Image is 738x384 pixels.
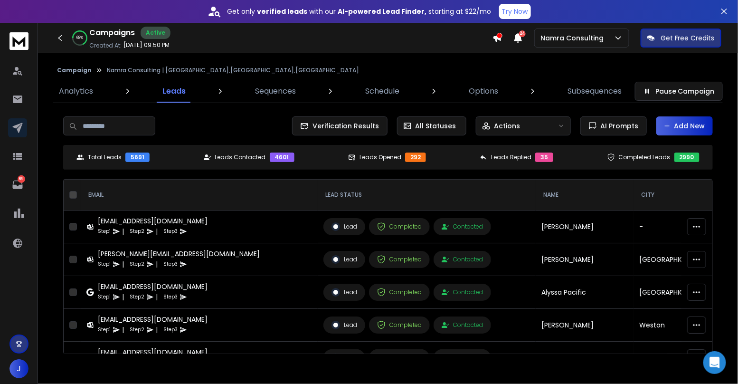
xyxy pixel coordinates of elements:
img: logo [9,32,28,50]
p: | [122,227,124,236]
div: Completed [377,321,422,329]
a: Leads [157,80,191,103]
div: Lead [331,222,357,231]
h1: Campaigns [89,27,135,38]
td: [GEOGRAPHIC_DATA] [634,342,715,374]
p: Namra Consulting | [GEOGRAPHIC_DATA],[GEOGRAPHIC_DATA],[GEOGRAPHIC_DATA] [107,67,359,74]
div: Lead [331,288,357,297]
p: Leads Contacted [215,154,266,161]
p: | [122,325,124,335]
div: 292 [405,153,426,162]
td: [PERSON_NAME] [536,243,634,276]
div: [EMAIL_ADDRESS][DOMAIN_NAME] [98,282,208,291]
th: LEAD STATUS [318,180,536,211]
div: Lead [331,321,357,329]
div: Completed [377,222,422,231]
p: Actions [494,121,520,131]
button: J [9,359,28,378]
p: | [122,292,124,302]
div: Active [141,27,170,39]
div: Open Intercom Messenger [703,351,726,374]
div: Completed [377,255,422,264]
th: EMAIL [81,180,318,211]
div: 2990 [674,153,700,162]
p: Step 3 [163,259,178,269]
p: | [156,259,158,269]
span: 24 [519,30,526,37]
div: Contacted [442,321,483,329]
p: Namra Consulting [540,33,607,43]
p: Completed Leads [619,154,671,161]
p: | [156,292,158,302]
a: Sequences [249,80,302,103]
div: Contacted [442,256,483,263]
div: [PERSON_NAME][EMAIL_ADDRESS][DOMAIN_NAME] [98,249,260,259]
p: 68 % [76,35,83,41]
p: Step 2 [130,292,144,302]
td: Alyssa Pacific [536,276,634,309]
p: Get Free Credits [661,33,715,43]
p: 69 [18,175,25,183]
p: Step 1 [98,292,111,302]
p: Sequences [255,86,296,97]
td: Weston [634,309,715,342]
a: 69 [8,175,27,194]
p: Step 2 [130,325,144,335]
td: [GEOGRAPHIC_DATA] [634,276,715,309]
button: Campaign [57,67,92,74]
button: Pause Campaign [635,82,723,101]
p: Step 2 [130,227,144,236]
td: [PERSON_NAME] [536,211,634,243]
div: Completed [377,288,422,297]
button: AI Prompts [580,116,647,135]
p: Created At: [89,42,122,49]
div: Contacted [442,223,483,230]
p: Leads Opened [360,154,401,161]
div: 35 [535,153,553,162]
p: Step 1 [98,259,111,269]
p: | [156,227,158,236]
div: 5691 [125,153,150,162]
a: Subsequences [562,80,627,103]
p: Step 3 [163,292,178,302]
p: [DATE] 09:50 PM [123,41,170,49]
td: [GEOGRAPHIC_DATA] [634,243,715,276]
div: [EMAIL_ADDRESS][DOMAIN_NAME] [98,315,208,324]
p: Analytics [59,86,93,97]
p: Leads [162,86,186,97]
p: | [122,259,124,269]
button: Verification Results [292,116,388,135]
p: Subsequences [568,86,622,97]
p: Get only with our starting at $22/mo [227,7,492,16]
th: NAME [536,180,634,211]
p: Total Leads [88,154,122,161]
button: Try Now [499,4,531,19]
div: [EMAIL_ADDRESS][DOMAIN_NAME] [98,216,208,226]
div: [EMAIL_ADDRESS][DOMAIN_NAME] [98,347,208,357]
p: All Statuses [416,121,456,131]
td: - [634,211,715,243]
strong: verified leads [257,7,308,16]
p: Try Now [502,7,528,16]
p: Step 3 [163,325,178,335]
th: City [634,180,715,211]
div: Lead [331,255,357,264]
a: Schedule [360,80,405,103]
p: Step 2 [130,259,144,269]
strong: AI-powered Lead Finder, [338,7,427,16]
a: Options [463,80,504,103]
span: Verification Results [309,121,379,131]
p: Leads Replied [491,154,531,161]
div: Contacted [442,288,483,296]
p: Step 1 [98,325,111,335]
p: Options [469,86,498,97]
p: Step 3 [163,227,178,236]
div: 4601 [270,153,294,162]
p: Schedule [365,86,399,97]
p: | [156,325,158,335]
a: Analytics [53,80,99,103]
td: [PERSON_NAME] [536,309,634,342]
p: Step 1 [98,227,111,236]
